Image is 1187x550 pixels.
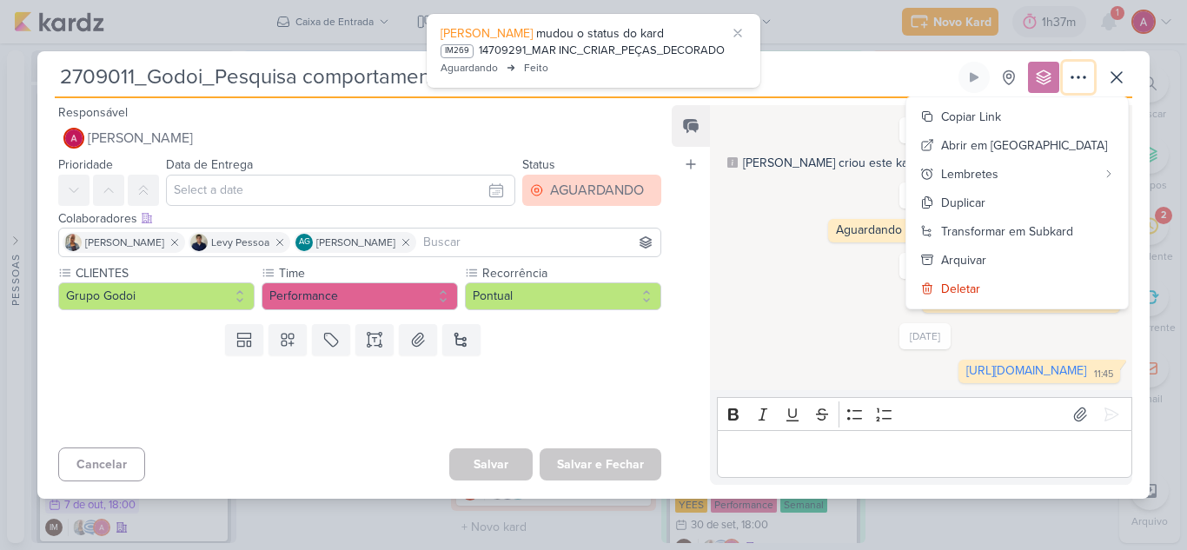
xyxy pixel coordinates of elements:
[85,235,164,250] span: [PERSON_NAME]
[441,26,533,41] span: [PERSON_NAME]
[522,175,661,206] button: AGUARDANDO
[906,275,1128,303] button: Deletar
[58,282,255,310] button: Grupo Godoi
[906,131,1128,160] button: Abrir em [GEOGRAPHIC_DATA]
[550,180,644,201] div: AGUARDANDO
[536,26,664,41] span: mudou o status do kard
[63,128,84,149] img: Alessandra Gomes
[74,264,255,282] label: CLIENTES
[717,430,1132,478] div: Editor editing area: main
[316,235,395,250] span: [PERSON_NAME]
[465,282,661,310] button: Pontual
[966,363,1086,378] a: [URL][DOMAIN_NAME]
[58,209,661,228] div: Colaboradores
[906,160,1128,189] button: Lembretes
[941,222,1073,241] div: Transformar em Subkard
[58,157,113,172] label: Prioridade
[211,235,269,250] span: Levy Pessoa
[420,232,657,253] input: Buscar
[727,157,738,168] div: Este log é visível à todos no kard
[524,60,548,76] div: Feito
[906,103,1128,131] button: Copiar Link
[479,43,725,60] div: 14709291_MAR INC_CRIAR_PEÇAS_DECORADO
[941,251,986,269] div: Arquivar
[941,194,985,212] div: Duplicar
[906,246,1128,275] button: Arquivar
[166,157,253,172] label: Data de Entrega
[743,154,919,172] div: Alessandra criou este kard
[58,447,145,481] button: Cancelar
[717,397,1132,431] div: Editor toolbar
[299,238,310,247] p: AG
[906,189,1128,217] button: Duplicar
[522,157,555,172] label: Status
[277,264,458,282] label: Time
[941,136,1107,155] div: Abrir em [GEOGRAPHIC_DATA]
[58,123,661,154] button: [PERSON_NAME]
[836,222,1084,237] div: Aguardando planilha de matrícula das escolas.
[55,62,955,93] input: Kard Sem Título
[441,60,498,76] div: Aguardando
[88,128,193,149] span: [PERSON_NAME]
[166,175,515,206] input: Select a date
[1094,368,1113,381] div: 11:45
[941,165,1097,183] div: Lembretes
[906,217,1128,246] button: Transformar em Subkard
[481,264,661,282] label: Recorrência
[295,234,313,251] div: Aline Gimenez Graciano
[64,234,82,251] img: Iara Santos
[941,280,980,298] div: Deletar
[190,234,208,251] img: Levy Pessoa
[58,105,128,120] label: Responsável
[941,108,1001,126] div: Copiar Link
[967,70,981,84] div: Ligar relógio
[262,282,458,310] button: Performance
[441,44,474,58] div: IM269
